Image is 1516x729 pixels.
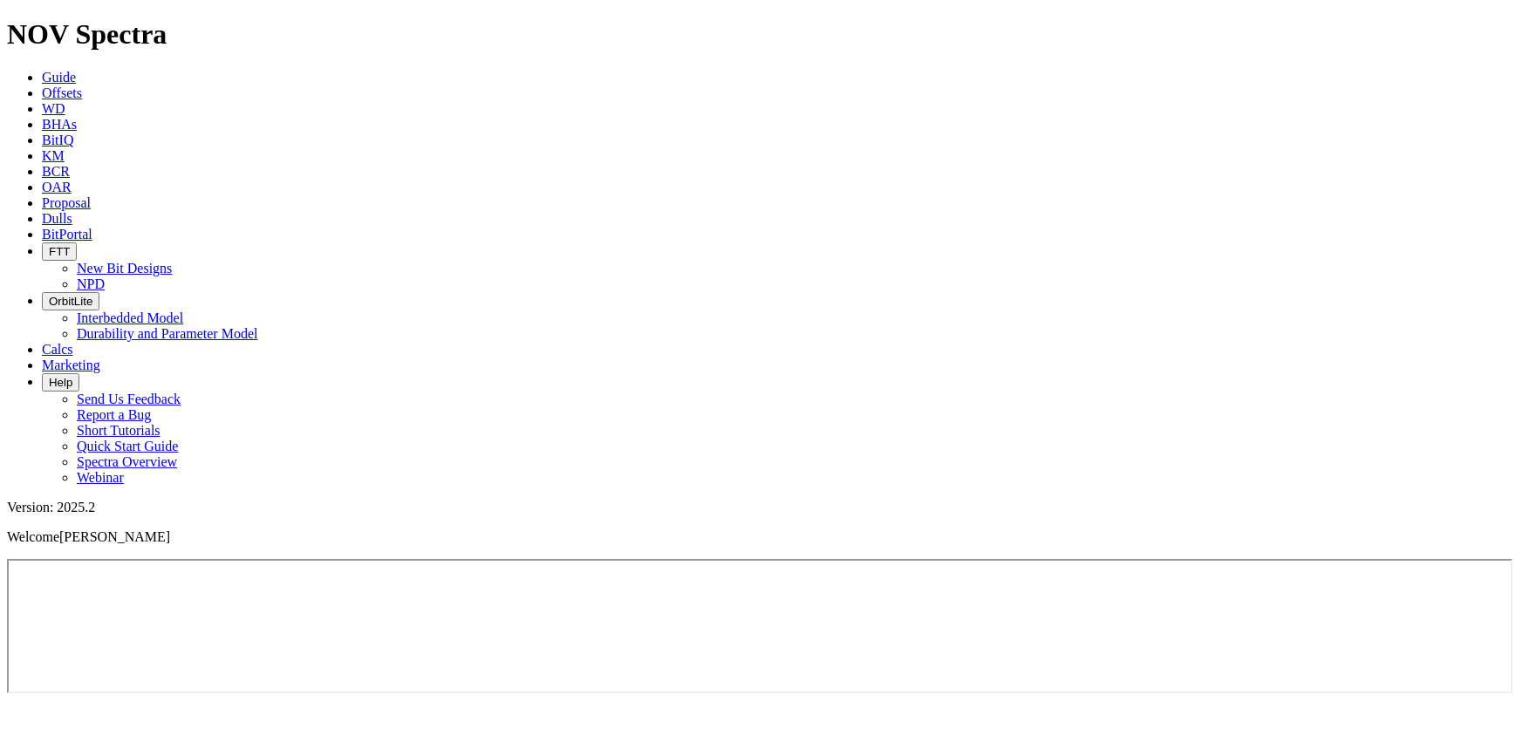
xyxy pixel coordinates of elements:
a: Interbedded Model [77,310,183,325]
a: BitPortal [42,227,92,242]
a: OAR [42,180,72,194]
a: Quick Start Guide [77,439,178,453]
span: FTT [49,245,70,258]
a: Proposal [42,195,91,210]
a: KM [42,148,65,163]
span: OrbitLite [49,295,92,308]
a: Webinar [77,470,124,485]
a: NPD [77,276,105,291]
button: Help [42,373,79,392]
a: WD [42,101,65,116]
a: New Bit Designs [77,261,172,276]
a: Calcs [42,342,73,357]
a: Guide [42,70,76,85]
h1: NOV Spectra [7,18,1509,51]
a: Dulls [42,211,72,226]
button: FTT [42,242,77,261]
a: Send Us Feedback [77,392,181,406]
a: BCR [42,164,70,179]
a: Short Tutorials [77,423,160,438]
a: Marketing [42,358,100,372]
p: Welcome [7,529,1509,545]
div: Version: 2025.2 [7,500,1509,515]
a: BitIQ [42,133,73,147]
span: Help [49,376,72,389]
a: Offsets [42,85,82,100]
button: OrbitLite [42,292,99,310]
a: Durability and Parameter Model [77,326,258,341]
a: BHAs [42,117,77,132]
span: [PERSON_NAME] [59,529,170,544]
a: Report a Bug [77,407,151,422]
a: Spectra Overview [77,454,177,469]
